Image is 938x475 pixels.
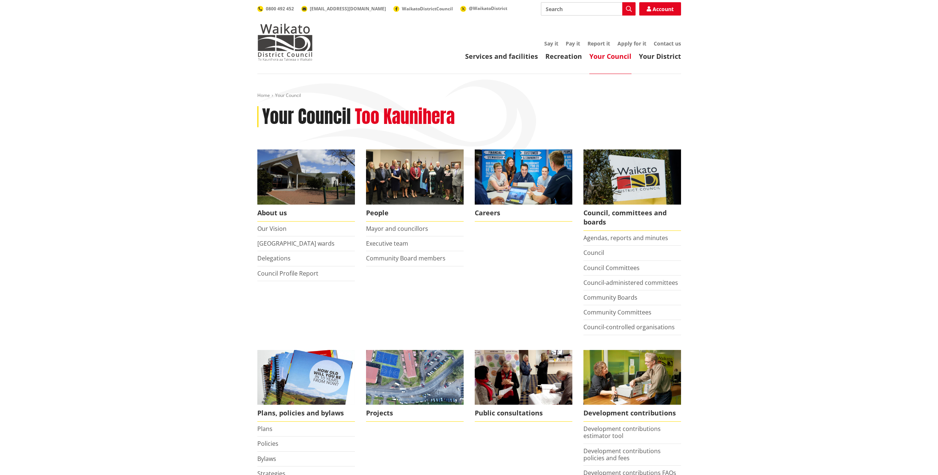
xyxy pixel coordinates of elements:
[475,149,572,205] img: Office staff in meeting - Career page
[475,405,572,422] span: Public consultations
[257,350,355,405] img: Long Term Plan
[617,40,646,47] a: Apply for it
[366,149,464,205] img: 2022 Council
[355,106,455,128] h2: Too Kaunihera
[310,6,386,12] span: [EMAIL_ADDRESS][DOMAIN_NAME]
[366,405,464,422] span: Projects
[402,6,453,12] span: WaikatoDistrictCouncil
[393,6,453,12] a: WaikatoDistrictCouncil
[266,6,294,12] span: 0800 492 452
[583,279,678,287] a: Council-administered committees
[262,106,351,128] h1: Your Council
[544,40,558,47] a: Say it
[583,264,640,272] a: Council Committees
[475,205,572,222] span: Careers
[460,5,507,11] a: @WaikatoDistrict
[475,149,572,222] a: Careers
[587,40,610,47] a: Report it
[257,225,287,233] a: Our Vision
[257,254,291,262] a: Delegations
[475,350,572,422] a: public-consultations Public consultations
[589,52,631,61] a: Your Council
[583,350,681,422] a: FInd out more about fees and fines here Development contributions
[257,92,681,99] nav: breadcrumb
[257,405,355,422] span: Plans, policies and bylaws
[583,293,637,301] a: Community Boards
[541,2,636,16] input: Search input
[257,205,355,222] span: About us
[639,52,681,61] a: Your District
[257,439,278,448] a: Policies
[583,323,675,331] a: Council-controlled organisations
[583,249,604,257] a: Council
[639,2,681,16] a: Account
[257,269,318,277] a: Council Profile Report
[257,149,355,205] img: WDC Building 0015
[275,92,301,98] span: Your Council
[257,425,272,433] a: Plans
[257,149,355,222] a: WDC Building 0015 About us
[366,239,408,247] a: Executive team
[366,149,464,222] a: 2022 Council People
[366,205,464,222] span: People
[566,40,580,47] a: Pay it
[257,455,276,463] a: Bylaws
[583,350,681,405] img: Fees
[257,350,355,422] a: We produce a number of plans, policies and bylaws including the Long Term Plan Plans, policies an...
[475,350,572,405] img: public-consultations
[583,149,681,205] img: Waikato-District-Council-sign
[583,205,681,231] span: Council, committees and boards
[257,6,294,12] a: 0800 492 452
[257,24,313,61] img: Waikato District Council - Te Kaunihera aa Takiwaa o Waikato
[465,52,538,61] a: Services and facilities
[366,254,446,262] a: Community Board members
[583,447,661,462] a: Development contributions policies and fees
[583,425,661,440] a: Development contributions estimator tool
[654,40,681,47] a: Contact us
[257,239,335,247] a: [GEOGRAPHIC_DATA] wards
[545,52,582,61] a: Recreation
[366,350,464,422] a: Projects
[583,234,668,242] a: Agendas, reports and minutes
[366,225,428,233] a: Mayor and councillors
[301,6,386,12] a: [EMAIL_ADDRESS][DOMAIN_NAME]
[583,405,681,422] span: Development contributions
[469,5,507,11] span: @WaikatoDistrict
[257,92,270,98] a: Home
[583,308,651,316] a: Community Committees
[366,350,464,405] img: DJI_0336
[583,149,681,231] a: Waikato-District-Council-sign Council, committees and boards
